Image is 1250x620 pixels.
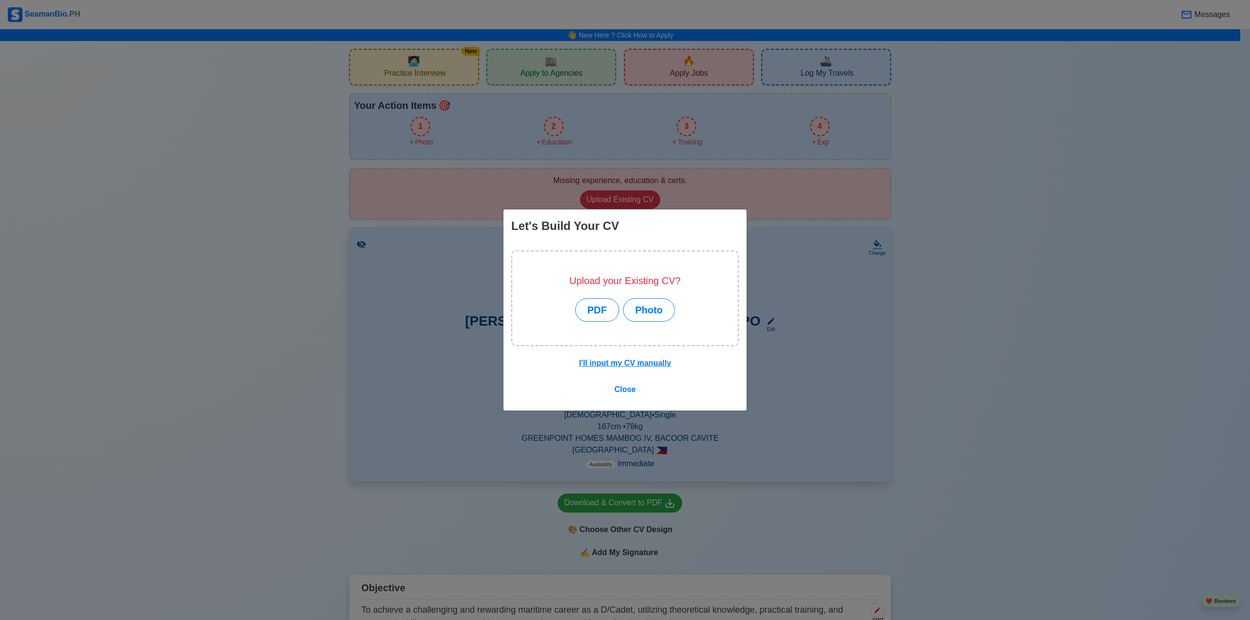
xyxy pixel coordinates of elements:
[608,380,642,399] button: Close
[573,354,678,372] button: I'll input my CV manually
[614,385,636,393] span: Close
[623,298,675,322] button: Photo
[511,217,619,235] div: Let's Build Your CV
[579,359,671,367] u: I'll input my CV manually
[569,275,681,287] h5: Upload your Existing CV?
[575,298,619,322] button: PDF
